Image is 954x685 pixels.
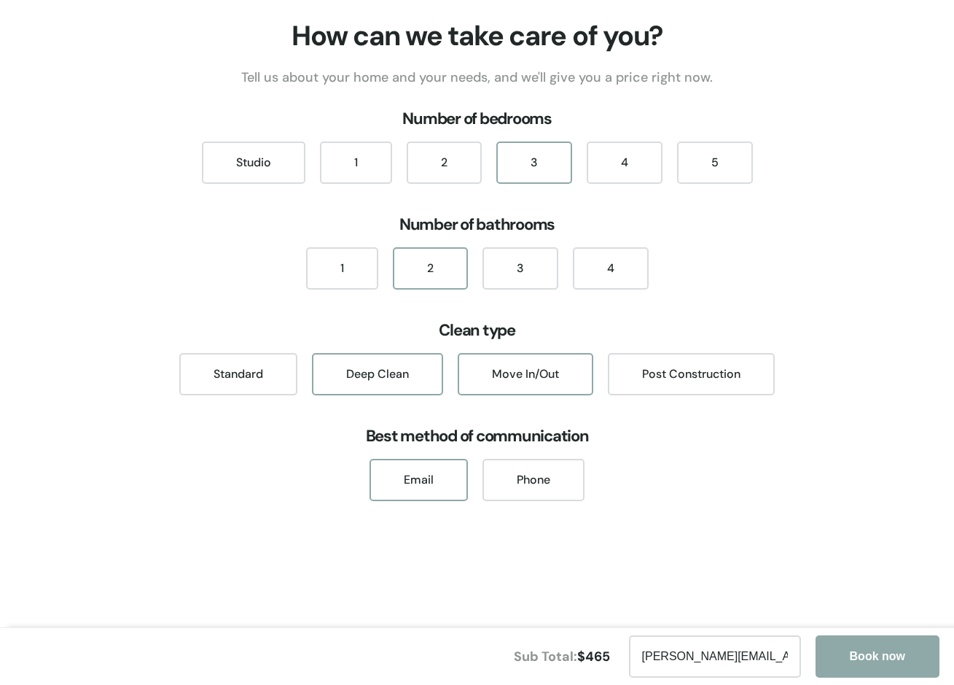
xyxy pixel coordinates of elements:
div: 2 [407,142,482,184]
div: 3 [496,142,572,184]
div: Move In/Out [458,353,593,395]
div: 5 [677,142,753,184]
div: 1 [320,142,392,184]
div: 3 [482,247,558,290]
div: Sub Total: [514,648,622,665]
span: $ 465 [577,648,610,665]
button: Book now [816,635,939,678]
input: Email [629,635,801,678]
div: 1 [306,247,378,290]
div: 4 [573,247,649,290]
div: Standard [179,353,297,395]
div: Studio [202,142,305,184]
div: Deep Clean [312,353,443,395]
div: 4 [587,142,662,184]
div: Post Construction [608,353,775,395]
div: 2 [393,247,468,290]
div: Email [370,459,468,501]
div: Phone [482,459,584,501]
